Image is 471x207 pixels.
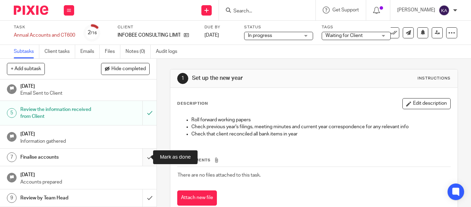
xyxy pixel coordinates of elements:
[20,81,150,90] h1: [DATE]
[178,158,211,162] span: Attachments
[91,31,97,35] small: /16
[402,98,451,109] button: Edit description
[111,66,146,72] span: Hide completed
[118,32,180,39] p: INFOBEE CONSULTING LIMITED
[325,33,363,38] span: Waiting for Client
[20,179,150,186] p: Accounts prepared
[14,25,75,30] label: Task
[20,90,150,97] p: Email Sent to Client
[322,25,391,30] label: Tags
[177,73,188,84] div: 1
[191,116,450,123] p: Roll forward working papers
[20,152,97,162] h1: Finalise accounts
[397,7,435,13] p: [PERSON_NAME]
[88,29,97,37] div: 2
[204,25,235,30] label: Due by
[192,75,329,82] h1: Set up the new year
[14,32,75,39] div: Annual Accounts and CT600
[332,8,359,12] span: Get Support
[126,45,151,58] a: Notes (0)
[204,33,219,38] span: [DATE]
[7,108,17,118] div: 5
[178,173,261,178] span: There are no files attached to this task.
[244,25,313,30] label: Status
[156,45,182,58] a: Audit logs
[20,104,97,122] h1: Review the information received from Client
[20,138,150,145] p: Information gathered
[14,6,48,15] img: Pixie
[248,33,272,38] span: In progress
[233,8,295,15] input: Search
[105,45,120,58] a: Files
[439,5,450,16] img: svg%3E
[118,25,196,30] label: Client
[101,63,150,75] button: Hide completed
[20,193,97,203] h1: Review by Team Head
[80,45,100,58] a: Emails
[177,101,208,106] p: Description
[418,76,451,81] div: Instructions
[14,45,39,58] a: Subtasks
[7,63,45,75] button: + Add subtask
[191,131,450,138] p: Check that client reconciled all bank items in year
[20,129,150,138] h1: [DATE]
[7,193,17,203] div: 9
[7,152,17,162] div: 7
[191,123,450,130] p: Check previous year's filings, meeting minutes and current year correspondence for any relevant info
[44,45,75,58] a: Client tasks
[20,170,150,178] h1: [DATE]
[177,190,217,206] button: Attach new file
